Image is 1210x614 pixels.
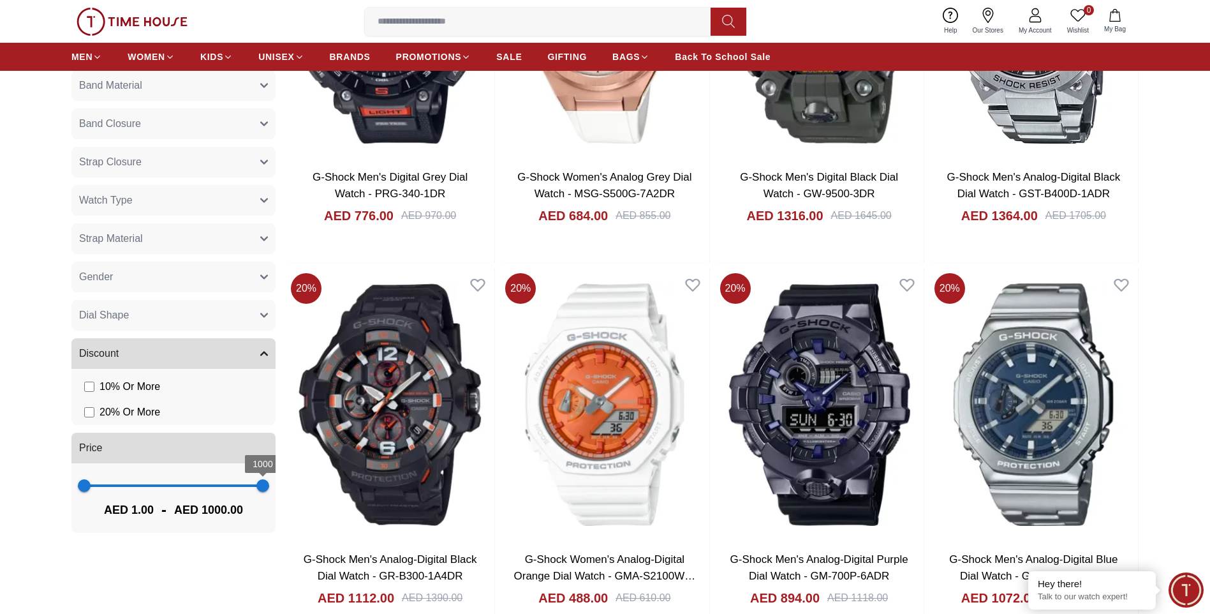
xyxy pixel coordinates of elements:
span: GIFTING [547,50,587,63]
a: Our Stores [965,5,1011,38]
span: My Bag [1099,24,1131,34]
button: Watch Type [71,185,276,216]
a: G-Shock Women's Analog Grey Dial Watch - MSG-S500G-7A2DR [517,171,691,200]
a: WOMEN [128,45,175,68]
span: Our Stores [968,26,1008,35]
a: G-Shock Women's Analog-Digital Orange Dial Watch - GMA-S2100WS-7ADR [514,553,696,598]
span: Discount [79,346,119,361]
div: AED 1645.00 [831,208,892,223]
button: Strap Material [71,223,276,254]
div: AED 970.00 [401,208,456,223]
a: Back To School Sale [675,45,771,68]
span: Dial Shape [79,308,129,323]
a: G-Shock Men's Analog-Digital Black Dial Watch - GST-B400D-1ADR [947,171,1121,200]
h4: AED 1364.00 [961,207,1038,225]
div: AED 1390.00 [402,590,462,606]
button: Price [71,433,276,463]
span: AED 1000.00 [174,501,243,519]
span: SALE [496,50,522,63]
h4: AED 1316.00 [746,207,823,225]
span: Price [79,440,102,456]
span: AED 1.00 [104,501,154,519]
a: BRANDS [330,45,371,68]
span: 10 % Or More [100,379,160,394]
div: AED 610.00 [616,590,670,606]
span: BAGS [612,50,640,63]
span: Watch Type [79,193,133,208]
input: 20% Or More [84,407,94,417]
h4: AED 1072.00 [961,589,1038,607]
img: ... [77,8,188,36]
a: G-Shock Men's Digital Black Dial Watch - GW-9500-3DR [740,171,898,200]
img: G-Shock Men's Analog-Digital Black Dial Watch - GR-B300-1A4DR [286,268,494,541]
a: 0Wishlist [1059,5,1096,38]
button: Band Material [71,70,276,101]
span: BRANDS [330,50,371,63]
div: Chat Widget [1169,573,1204,608]
span: Help [939,26,963,35]
span: Wishlist [1062,26,1094,35]
input: 10% Or More [84,382,94,392]
span: KIDS [200,50,223,63]
span: 20 % [934,273,965,304]
a: G-Shock Men's Analog-Digital Purple Dial Watch - GM-700P-6ADR [730,553,908,582]
span: 1000 [253,459,273,469]
a: BAGS [612,45,649,68]
span: 20 % [720,273,751,304]
a: SALE [496,45,522,68]
a: G-Shock Men's Digital Grey Dial Watch - PRG-340-1DR [313,171,468,200]
a: GIFTING [547,45,587,68]
div: Hey there! [1038,578,1146,590]
span: Band Material [79,78,142,93]
p: Talk to our watch expert! [1038,592,1146,603]
h4: AED 684.00 [538,207,608,225]
span: 20 % [291,273,321,304]
a: UNISEX [258,45,304,68]
span: My Account [1014,26,1057,35]
a: G-Shock Men's Analog-Digital Black Dial Watch - GR-B300-1A4DR [304,553,477,582]
button: Discount [71,338,276,369]
button: Band Closure [71,109,276,139]
span: 0 [1084,5,1094,15]
h4: AED 776.00 [324,207,394,225]
a: PROMOTIONS [396,45,471,68]
a: Help [936,5,965,38]
span: Strap Closure [79,154,142,170]
span: 20 % [505,273,536,304]
span: - [154,500,174,520]
a: KIDS [200,45,233,68]
h4: AED 894.00 [750,589,820,607]
span: WOMEN [128,50,165,63]
h4: AED 1112.00 [318,589,394,607]
span: UNISEX [258,50,294,63]
h4: AED 488.00 [538,589,608,607]
button: Strap Closure [71,147,276,177]
span: Band Closure [79,116,141,131]
a: MEN [71,45,102,68]
div: AED 1118.00 [827,590,888,606]
button: Dial Shape [71,300,276,331]
img: G-Shock Men's Analog-Digital Blue Dial Watch - GM-2110D-2BDR [929,268,1138,541]
span: Back To School Sale [675,50,771,63]
span: 20 % Or More [100,405,160,420]
span: Strap Material [79,231,143,246]
span: Gender [79,269,113,285]
span: MEN [71,50,92,63]
div: AED 855.00 [616,208,670,223]
button: Gender [71,262,276,292]
img: G-Shock Women's Analog-Digital Orange Dial Watch - GMA-S2100WS-7ADR [500,268,709,541]
a: G-Shock Men's Analog-Digital Blue Dial Watch - GM-2110D-2BDR [949,553,1118,582]
button: My Bag [1096,6,1133,36]
div: AED 1705.00 [1045,208,1106,223]
span: PROMOTIONS [396,50,462,63]
img: G-Shock Men's Analog-Digital Purple Dial Watch - GM-700P-6ADR [715,268,924,541]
